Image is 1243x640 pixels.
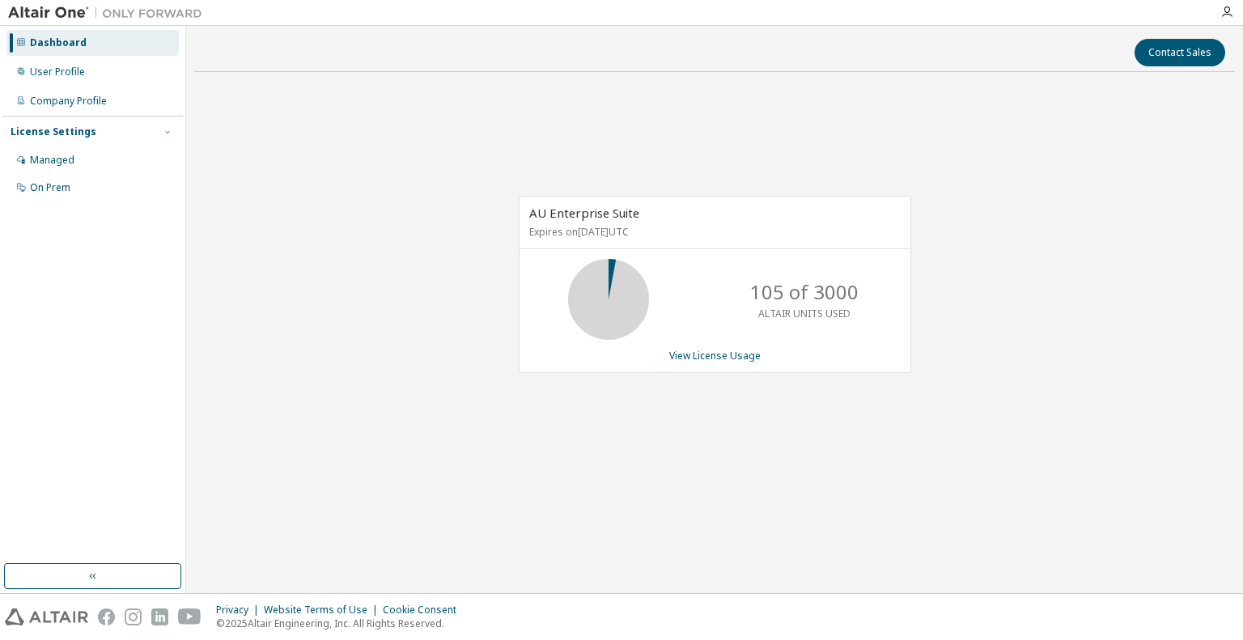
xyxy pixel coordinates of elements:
img: linkedin.svg [151,608,168,625]
img: facebook.svg [98,608,115,625]
div: User Profile [30,66,85,78]
div: On Prem [30,181,70,194]
span: AU Enterprise Suite [529,205,639,221]
a: View License Usage [669,349,761,362]
div: License Settings [11,125,96,138]
p: Expires on [DATE] UTC [529,225,897,239]
p: 105 of 3000 [750,278,859,306]
p: ALTAIR UNITS USED [758,307,851,320]
img: altair_logo.svg [5,608,88,625]
button: Contact Sales [1135,39,1225,66]
div: Privacy [216,604,264,617]
div: Company Profile [30,95,107,108]
div: Website Terms of Use [264,604,383,617]
img: youtube.svg [178,608,202,625]
div: Dashboard [30,36,87,49]
img: instagram.svg [125,608,142,625]
div: Managed [30,154,74,167]
img: Altair One [8,5,210,21]
div: Cookie Consent [383,604,466,617]
p: © 2025 Altair Engineering, Inc. All Rights Reserved. [216,617,466,630]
